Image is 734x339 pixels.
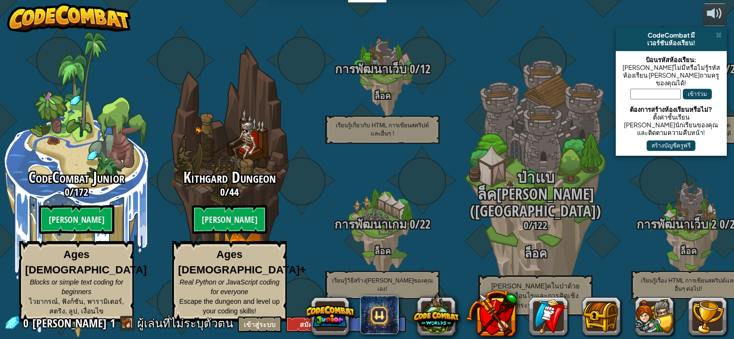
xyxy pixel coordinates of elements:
div: Complete previous world to unlock [153,32,306,338]
button: เข้าสู่ระบบ [238,316,281,332]
span: 22 [420,216,430,232]
div: ตั้งค่าชั้นเรียน [PERSON_NAME]นักเรียนของคุณ และติดตามความคืบหน้า! [621,113,722,136]
span: CodeCombat Junior [28,167,125,188]
span: 0 [524,218,528,232]
h3: / [459,219,612,231]
btn: [PERSON_NAME] [192,205,267,234]
button: สมัคร [286,316,330,332]
div: CodeCombat มี [620,31,723,39]
span: ไวยากรณ์, ฟังก์ชัน, พารามิเตอร์, สตริง, ลูป, เงื่อนไข [29,298,124,315]
h3: / [153,186,306,198]
span: 0 [407,61,415,77]
strong: Ages [DEMOGRAPHIC_DATA]+ [178,248,306,275]
span: 44 [229,185,239,199]
span: 0 [65,185,69,199]
btn: [PERSON_NAME] [39,205,114,234]
span: ผู้เล่นที่ไม่ระบุตัวตน [137,315,233,331]
span: การพัฒนาเกม [334,216,407,232]
h3: / [306,218,459,231]
span: Blocks or simple text coding for beginners [30,278,124,296]
span: 0 [407,216,415,232]
span: การพัฒนาเว็บ 2 [637,216,717,232]
span: 0 [23,315,31,331]
span: Kithgard Dungeon [183,167,276,188]
span: 0 [717,216,725,232]
span: Real Python or JavaScript coding for everyone [180,278,279,296]
img: CodeCombat - Learn how to code by playing a game [7,3,131,32]
span: Escape the dungeon and level up your coding skills! [180,298,280,315]
h4: ล็อค [306,246,459,256]
span: [PERSON_NAME]คในป่าด้วยตรรกะเงื่อนไขและการคิดเชิงกระบวนการ! [491,282,580,309]
h3: ล็อค [459,247,612,260]
span: 12 [420,61,430,77]
span: 172 [74,185,88,199]
div: ป้อนรหัสห้องเรียน: [621,56,722,64]
div: [PERSON_NAME]ไม่มีหรือไม่รู้รหัสห้องเรียน [PERSON_NAME]ถามครูของคุณได้! [621,64,722,87]
span: ป่าแบล็ค[PERSON_NAME] ([GEOGRAPHIC_DATA]) [470,167,601,221]
div: ต้องการสร้างห้องเรียนหรือไม่? [621,106,722,113]
span: เรียนรู้เกี่ยวกับ HTML การเขียนสคริปต์ และอื่นๆ ! [336,122,429,137]
span: 0 [220,185,225,199]
span: [PERSON_NAME] [32,315,107,331]
button: สร้างบัญชีครูฟรี [647,140,695,151]
span: 122 [533,218,547,232]
span: การพัฒนาเว็บ [335,61,407,77]
span: เรียนรู้วิธีสร้าง[PERSON_NAME]ของคุณเอง! [332,277,433,292]
button: ปรับระดับเสียง [703,3,727,26]
button: เข้าร่วม [683,89,712,99]
span: 1 [110,315,115,331]
h3: / [306,63,459,76]
strong: Ages [DEMOGRAPHIC_DATA] [25,248,147,275]
h4: ล็อค [306,91,459,100]
div: เวอร์ชันห้องเรียน! [620,39,723,47]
